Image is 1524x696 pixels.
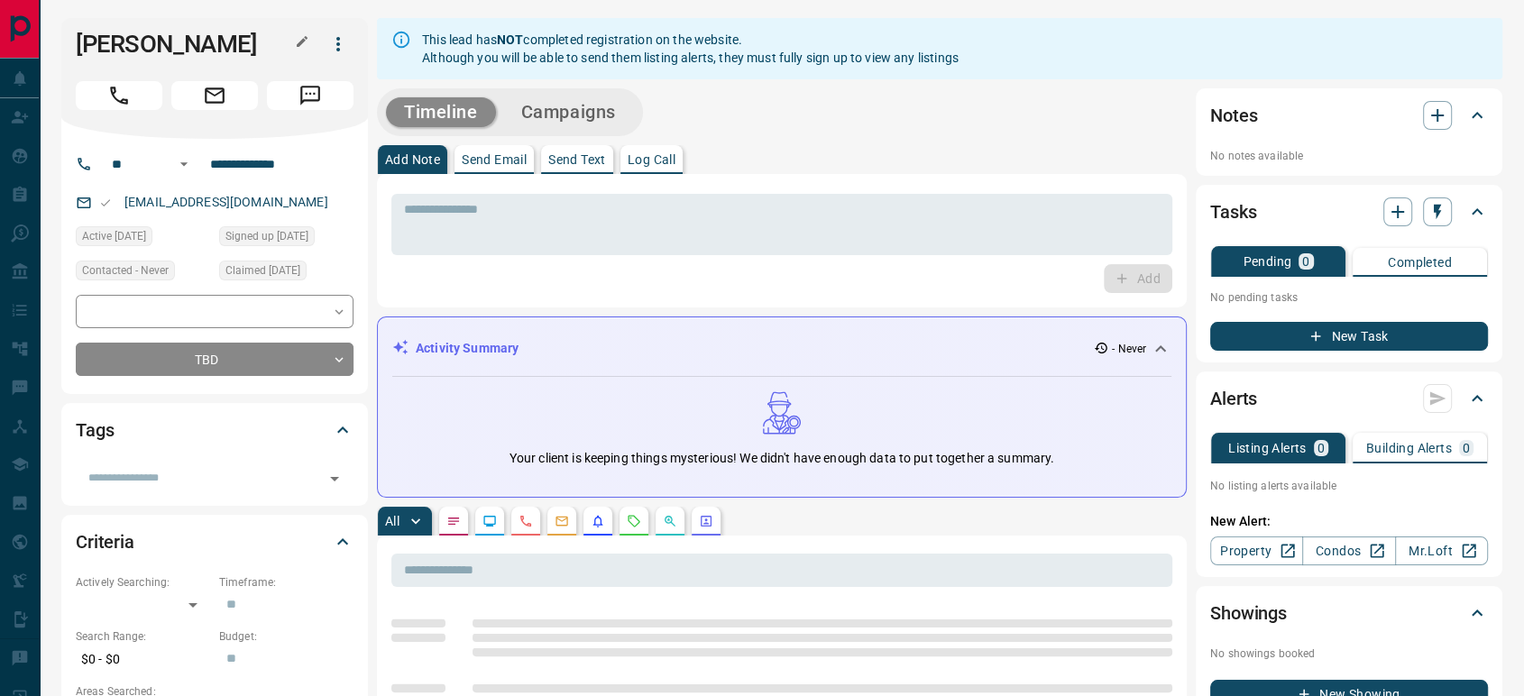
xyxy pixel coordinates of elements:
[219,574,353,591] p: Timeframe:
[225,227,308,245] span: Signed up [DATE]
[1463,442,1470,454] p: 0
[1210,478,1488,494] p: No listing alerts available
[1210,591,1488,635] div: Showings
[1302,536,1395,565] a: Condos
[173,153,195,175] button: Open
[76,520,353,563] div: Criteria
[76,645,210,674] p: $0 - $0
[76,628,210,645] p: Search Range:
[1210,322,1488,351] button: New Task
[1112,341,1146,357] p: - Never
[1210,646,1488,662] p: No showings booked
[171,81,258,110] span: Email
[1210,599,1287,627] h2: Showings
[1366,442,1452,454] p: Building Alerts
[555,514,569,528] svg: Emails
[76,30,296,59] h1: [PERSON_NAME]
[1210,377,1488,420] div: Alerts
[76,343,353,376] div: TBD
[322,466,347,491] button: Open
[1210,512,1488,531] p: New Alert:
[1210,536,1303,565] a: Property
[1210,94,1488,137] div: Notes
[462,153,527,166] p: Send Email
[663,514,677,528] svg: Opportunities
[76,408,353,452] div: Tags
[219,628,353,645] p: Budget:
[1210,190,1488,234] div: Tasks
[1210,148,1488,164] p: No notes available
[76,574,210,591] p: Actively Searching:
[591,514,605,528] svg: Listing Alerts
[510,449,1054,468] p: Your client is keeping things mysterious! We didn't have enough data to put together a summary.
[386,97,496,127] button: Timeline
[76,416,114,444] h2: Tags
[628,153,675,166] p: Log Call
[76,527,134,556] h2: Criteria
[267,81,353,110] span: Message
[76,81,162,110] span: Call
[699,514,713,528] svg: Agent Actions
[1210,101,1257,130] h2: Notes
[548,153,606,166] p: Send Text
[482,514,497,528] svg: Lead Browsing Activity
[497,32,523,47] strong: NOT
[416,339,519,358] p: Activity Summary
[1228,442,1307,454] p: Listing Alerts
[1210,384,1257,413] h2: Alerts
[503,97,634,127] button: Campaigns
[392,332,1171,365] div: Activity Summary- Never
[99,197,112,209] svg: Email Valid
[124,195,328,209] a: [EMAIL_ADDRESS][DOMAIN_NAME]
[519,514,533,528] svg: Calls
[1317,442,1325,454] p: 0
[385,153,440,166] p: Add Note
[1210,284,1488,311] p: No pending tasks
[446,514,461,528] svg: Notes
[76,226,210,252] div: Thu May 02 2024
[422,23,959,74] div: This lead has completed registration on the website. Although you will be able to send them listi...
[1395,536,1488,565] a: Mr.Loft
[219,226,353,252] div: Thu May 02 2024
[1302,255,1309,268] p: 0
[1243,255,1291,268] p: Pending
[1388,256,1452,269] p: Completed
[627,514,641,528] svg: Requests
[219,261,353,286] div: Thu May 02 2024
[82,261,169,279] span: Contacted - Never
[225,261,300,279] span: Claimed [DATE]
[82,227,146,245] span: Active [DATE]
[1210,197,1256,226] h2: Tasks
[385,515,399,527] p: All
